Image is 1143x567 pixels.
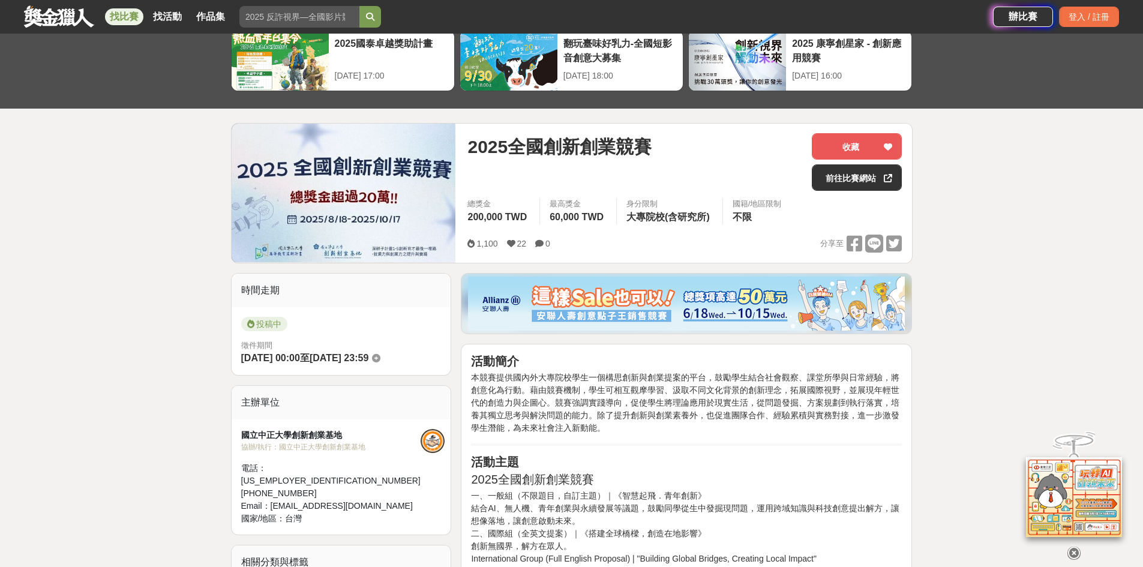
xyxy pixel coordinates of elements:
[241,462,421,500] div: 電話： [US_EMPLOYER_IDENTIFICATION_NUMBER][PHONE_NUMBER]
[476,239,497,248] span: 1,100
[468,277,905,331] img: dcc59076-91c0-4acb-9c6b-a1d413182f46.png
[285,514,302,523] span: 台灣
[812,164,902,191] a: 前往比賽網站
[310,353,368,363] span: [DATE] 23:59
[241,317,287,331] span: 投稿中
[335,37,448,64] div: 2025國泰卓越獎助計畫
[517,239,527,248] span: 22
[467,198,530,210] span: 總獎金
[545,239,550,248] span: 0
[241,353,300,363] span: [DATE] 00:00
[191,8,230,25] a: 作品集
[232,124,456,262] img: Cover Image
[471,355,519,368] strong: 活動簡介
[241,500,421,512] div: Email： [EMAIL_ADDRESS][DOMAIN_NAME]
[993,7,1053,27] a: 辦比賽
[733,212,752,222] span: 不限
[239,6,359,28] input: 2025 反詐視界—全國影片競賽
[232,386,451,419] div: 主辦單位
[550,198,607,210] span: 最高獎金
[563,37,677,64] div: 翻玩臺味好乳力-全國短影音創意大募集
[148,8,187,25] a: 找活動
[241,514,286,523] span: 國家/地區：
[241,442,421,452] div: 協辦/執行： 國立中正大學創新創業基地
[467,133,652,160] span: 2025全國創新創業競賽
[471,472,902,487] h2: 2025全國創新創業競賽
[792,70,905,82] div: [DATE] 16:00
[626,212,710,222] span: 大專院校(含研究所)
[563,70,677,82] div: [DATE] 18:00
[231,30,455,91] a: 2025國泰卓越獎助計畫[DATE] 17:00
[1026,457,1122,537] img: d2146d9a-e6f6-4337-9592-8cefde37ba6b.png
[241,429,421,442] div: 國立中正大學創新創業基地
[300,353,310,363] span: 至
[626,198,713,210] div: 身分限制
[1059,7,1119,27] div: 登入 / 註冊
[232,274,451,307] div: 時間走期
[460,30,683,91] a: 翻玩臺味好乳力-全國短影音創意大募集[DATE] 18:00
[471,455,519,469] strong: 活動主題
[733,198,782,210] div: 國籍/地區限制
[550,212,604,222] span: 60,000 TWD
[471,371,902,434] p: 本競賽提供國內外大專院校學生一個構思創新與創業提案的平台，鼓勵學生結合社會觀察、課堂所學與日常經驗，將創意化為行動。藉由競賽機制，學生可相互觀摩學習、汲取不同文化背景的創新理念，拓展國際視野，並...
[241,341,272,350] span: 徵件期間
[792,37,905,64] div: 2025 康寧創星家 - 創新應用競賽
[467,212,527,222] span: 200,000 TWD
[812,133,902,160] button: 收藏
[335,70,448,82] div: [DATE] 17:00
[820,235,844,253] span: 分享至
[105,8,143,25] a: 找比賽
[688,30,912,91] a: 2025 康寧創星家 - 創新應用競賽[DATE] 16:00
